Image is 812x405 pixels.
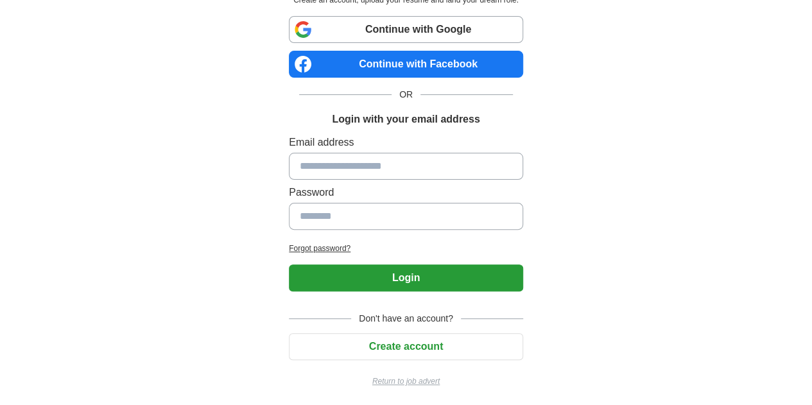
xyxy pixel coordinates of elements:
[289,243,523,254] a: Forgot password?
[289,333,523,360] button: Create account
[332,112,479,127] h1: Login with your email address
[289,375,523,387] a: Return to job advert
[289,51,523,78] a: Continue with Facebook
[289,341,523,352] a: Create account
[289,185,523,200] label: Password
[392,88,420,101] span: OR
[351,312,461,325] span: Don't have an account?
[289,264,523,291] button: Login
[289,135,523,150] label: Email address
[289,16,523,43] a: Continue with Google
